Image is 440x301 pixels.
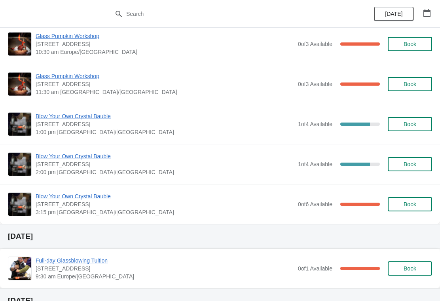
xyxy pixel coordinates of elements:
span: 11:30 am [GEOGRAPHIC_DATA]/[GEOGRAPHIC_DATA] [36,88,294,96]
h2: [DATE] [8,232,432,240]
span: 0 of 3 Available [298,41,332,47]
button: Book [388,157,432,171]
span: Blow Your Own Crystal Bauble [36,112,294,120]
span: 2:00 pm [GEOGRAPHIC_DATA]/[GEOGRAPHIC_DATA] [36,168,294,176]
span: Full-day Glassblowing Tuition [36,257,294,265]
span: 1 of 4 Available [298,161,332,167]
span: 1 of 4 Available [298,121,332,127]
span: 9:30 am Europe/[GEOGRAPHIC_DATA] [36,272,294,280]
button: Book [388,77,432,91]
span: 0 of 3 Available [298,81,332,87]
span: [STREET_ADDRESS] [36,120,294,128]
img: Blow Your Own Crystal Bauble | Cumbria Crystal, Canal Street, Ulverston LA12 7LB, UK | 3:15 pm Eu... [8,193,31,216]
img: Full-day Glassblowing Tuition | Cumbria Crystal, Canal Head, Ulverston, LA12 7LB | 9:30 am Europe... [8,257,31,280]
span: 3:15 pm [GEOGRAPHIC_DATA]/[GEOGRAPHIC_DATA] [36,208,294,216]
span: [STREET_ADDRESS] [36,160,294,168]
button: Book [388,261,432,276]
span: 0 of 1 Available [298,265,332,272]
span: 1:00 pm [GEOGRAPHIC_DATA]/[GEOGRAPHIC_DATA] [36,128,294,136]
button: Book [388,117,432,131]
span: [STREET_ADDRESS] [36,80,294,88]
span: Book [404,41,416,47]
img: Blow Your Own Crystal Bauble | Cumbria Crystal, Canal Street, Ulverston LA12 7LB, UK | 2:00 pm Eu... [8,153,31,176]
img: Glass Pumpkin Workshop | Cumbria Crystal, Canal Street, Ulverston LA12 7LB, UK | 10:30 am Europe/... [8,33,31,56]
span: [STREET_ADDRESS] [36,265,294,272]
span: Glass Pumpkin Workshop [36,72,294,80]
span: Book [404,201,416,207]
span: 0 of 6 Available [298,201,332,207]
span: Blow Your Own Crystal Bauble [36,192,294,200]
span: Glass Pumpkin Workshop [36,32,294,40]
img: Glass Pumpkin Workshop | Cumbria Crystal, Canal Street, Ulverston LA12 7LB, UK | 11:30 am Europe/... [8,73,31,96]
input: Search [126,7,330,21]
span: Blow Your Own Crystal Bauble [36,152,294,160]
button: [DATE] [374,7,413,21]
button: Book [388,37,432,51]
span: [STREET_ADDRESS] [36,200,294,208]
span: Book [404,161,416,167]
span: [STREET_ADDRESS] [36,40,294,48]
span: Book [404,265,416,272]
span: Book [404,81,416,87]
button: Book [388,197,432,211]
span: [DATE] [385,11,402,17]
span: Book [404,121,416,127]
span: 10:30 am Europe/[GEOGRAPHIC_DATA] [36,48,294,56]
img: Blow Your Own Crystal Bauble | Cumbria Crystal, Canal Street, Ulverston LA12 7LB, UK | 1:00 pm Eu... [8,113,31,136]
